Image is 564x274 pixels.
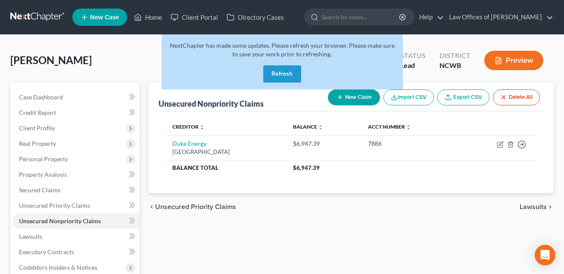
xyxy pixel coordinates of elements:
[172,123,205,130] a: Creditor unfold_more
[520,203,554,210] button: Lawsuits chevron_right
[12,213,140,229] a: Unsecured Nonpriority Claims
[159,99,264,109] div: Unsecured Nonpriority Claims
[19,140,56,147] span: Real Property
[535,245,555,265] div: Open Intercom Messenger
[19,217,101,225] span: Unsecured Nonpriority Claims
[400,51,426,61] div: Status
[368,123,411,130] a: Acct Number unfold_more
[12,182,140,198] a: Secured Claims
[437,89,489,105] a: Export CSV
[12,105,140,120] a: Credit Report
[10,54,92,66] span: [PERSON_NAME]
[12,89,140,105] a: Case Dashboard
[19,124,55,132] span: Client Profile
[199,125,205,130] i: unfold_more
[19,155,68,163] span: Personal Property
[445,9,553,25] a: Law Offices of [PERSON_NAME]
[293,139,354,148] div: $6,947.39
[493,89,540,105] button: Delete All
[263,65,301,83] button: Refresh
[12,244,140,260] a: Executory Contracts
[19,186,60,194] span: Secured Claims
[19,264,97,271] span: Codebtors Insiders & Notices
[321,9,400,25] input: Search by name...
[155,203,236,210] span: Unsecured Priority Claims
[90,14,119,21] span: New Case
[12,198,140,213] a: Unsecured Priority Claims
[293,123,323,130] a: Balance unfold_more
[368,139,451,148] div: 7886
[19,233,42,240] span: Lawsuits
[12,167,140,182] a: Property Analysis
[293,164,320,171] span: $6,947.39
[166,9,222,25] a: Client Portal
[547,203,554,210] i: chevron_right
[165,160,286,175] th: Balance Total
[172,148,279,156] div: [GEOGRAPHIC_DATA]
[406,125,411,130] i: unfold_more
[328,89,380,105] button: New Claim
[400,61,426,71] div: Lead
[12,229,140,244] a: Lawsuits
[222,9,288,25] a: Directory Cases
[19,93,63,101] span: Case Dashboard
[148,203,155,210] i: chevron_left
[383,89,434,105] button: Import CSV
[19,171,67,178] span: Property Analysis
[439,61,471,71] div: NCWB
[318,125,323,130] i: unfold_more
[19,109,56,116] span: Credit Report
[415,9,444,25] a: Help
[130,9,166,25] a: Home
[170,42,395,58] span: NextChapter has made some updates. Please refresh your browser. Please make sure to save your wor...
[172,140,206,147] a: Duke Energy
[484,51,543,70] button: Preview
[439,51,471,61] div: District
[19,202,90,209] span: Unsecured Priority Claims
[520,203,547,210] span: Lawsuits
[148,203,236,210] button: chevron_left Unsecured Priority Claims
[19,248,74,256] span: Executory Contracts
